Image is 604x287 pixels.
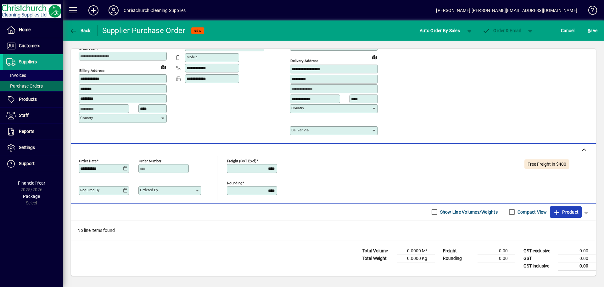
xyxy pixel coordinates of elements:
[3,22,63,38] a: Home
[520,255,558,262] td: GST
[439,209,498,215] label: Show Line Volumes/Weights
[71,221,596,240] div: No line items found
[19,129,34,134] span: Reports
[158,62,168,72] a: View on map
[440,255,478,262] td: Rounding
[588,26,597,36] span: ave
[80,116,93,120] mat-label: Country
[187,55,198,59] mat-label: Mobile
[3,124,63,140] a: Reports
[19,145,35,150] span: Settings
[369,52,379,62] a: View on map
[359,255,397,262] td: Total Weight
[6,73,26,78] span: Invoices
[588,28,590,33] span: S
[291,106,304,110] mat-label: Country
[558,247,596,255] td: 0.00
[561,26,575,36] span: Cancel
[559,25,576,36] button: Cancel
[68,25,92,36] button: Back
[397,247,435,255] td: 0.0000 M³
[19,113,29,118] span: Staff
[124,5,186,15] div: Christchurch Cleaning Supplies
[3,38,63,54] a: Customers
[516,209,547,215] label: Compact View
[520,262,558,270] td: GST inclusive
[19,43,40,48] span: Customers
[420,26,460,36] span: Auto Order By Sales
[528,162,566,167] span: Free Freight in $400
[83,5,103,16] button: Add
[6,83,43,89] span: Purchase Orders
[3,156,63,172] a: Support
[440,247,478,255] td: Freight
[3,92,63,107] a: Products
[140,188,158,192] mat-label: Ordered by
[19,27,31,32] span: Home
[19,59,37,64] span: Suppliers
[80,188,99,192] mat-label: Required by
[194,29,202,33] span: NEW
[436,5,577,15] div: [PERSON_NAME] [PERSON_NAME][EMAIL_ADDRESS][DOMAIN_NAME]
[584,1,596,22] a: Knowledge Base
[3,81,63,91] a: Purchase Orders
[520,247,558,255] td: GST exclusive
[478,247,515,255] td: 0.00
[19,161,35,166] span: Support
[359,247,397,255] td: Total Volume
[550,206,582,218] button: Product
[586,25,599,36] button: Save
[397,255,435,262] td: 0.0000 Kg
[227,158,256,163] mat-label: Freight (GST excl)
[558,255,596,262] td: 0.00
[139,158,161,163] mat-label: Order number
[79,158,97,163] mat-label: Order date
[291,128,309,132] mat-label: Deliver via
[483,28,521,33] span: Order & Email
[63,25,98,36] app-page-header-button: Back
[18,181,45,186] span: Financial Year
[19,97,37,102] span: Products
[478,255,515,262] td: 0.00
[227,181,242,185] mat-label: Rounding
[553,207,579,217] span: Product
[23,194,40,199] span: Package
[479,25,524,36] button: Order & Email
[102,26,185,36] div: Supplier Purchase Order
[3,70,63,81] a: Invoices
[3,108,63,123] a: Staff
[417,25,463,36] button: Auto Order By Sales
[70,28,91,33] span: Back
[3,140,63,156] a: Settings
[103,5,124,16] button: Profile
[558,262,596,270] td: 0.00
